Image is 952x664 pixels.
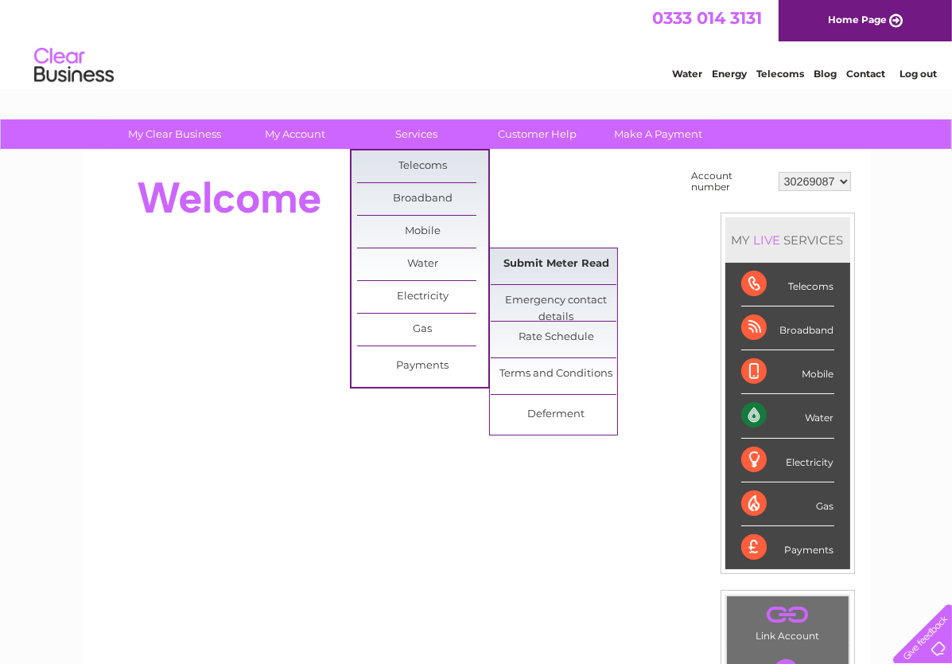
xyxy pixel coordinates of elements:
a: Submit Meter Read [491,248,622,280]
a: Contact [846,68,885,80]
a: Customer Help [472,119,603,149]
div: Gas [741,482,834,526]
a: My Account [230,119,361,149]
div: LIVE [751,232,784,248]
div: Telecoms [741,263,834,307]
div: Mobile [741,350,834,394]
a: Blog [814,68,837,80]
a: Electricity [357,281,488,313]
a: 0333 014 3131 [652,8,762,28]
td: Link Account [726,596,849,646]
a: Water [357,248,488,280]
a: Services [351,119,482,149]
a: Rate Schedule [491,322,622,353]
a: Deferment [491,399,622,431]
div: Water [741,394,834,438]
a: Mobile [357,216,488,248]
div: Electricity [741,439,834,482]
a: Payments [357,350,488,382]
img: logo.png [33,41,115,90]
a: . [731,600,845,628]
a: Broadband [357,183,488,215]
a: Emergency contact details [491,285,622,317]
a: My Clear Business [109,119,240,149]
div: Broadband [741,307,834,350]
div: Clear Business is a trading name of Verastar Limited (registered in [GEOGRAPHIC_DATA] No. 3667643... [101,9,853,77]
div: MY SERVICES [725,217,850,263]
a: Log out [900,68,937,80]
a: Energy [712,68,747,80]
a: Water [672,68,702,80]
a: Telecoms [756,68,804,80]
td: Account number [688,166,775,197]
div: Payments [741,526,834,569]
a: Gas [357,314,488,346]
a: Make A Payment [593,119,724,149]
a: Terms and Conditions [491,358,622,390]
a: Telecoms [357,150,488,182]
